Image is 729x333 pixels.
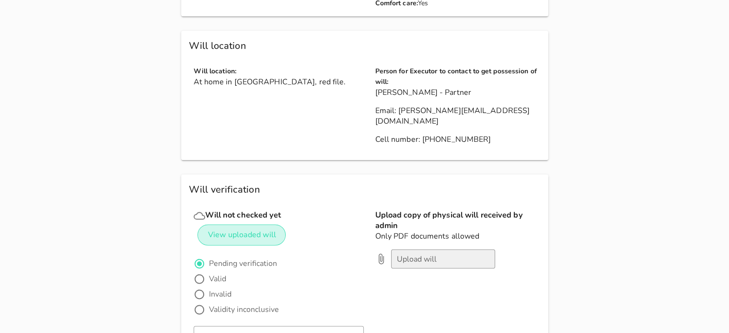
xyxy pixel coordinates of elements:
label: Validity inconclusive [209,305,364,314]
span: View uploaded will [207,230,276,240]
div: Will location [181,31,548,61]
div: Will verification [181,174,548,205]
h4: Person for Executor to contact to get possession of will: [375,66,545,87]
label: Pending verification [209,259,364,268]
label: Invalid [209,289,364,299]
label: Valid [209,274,364,284]
h4: Will location: [194,66,364,77]
p: At home in [GEOGRAPHIC_DATA], red file. [194,77,364,87]
button: Upload will prepended action [372,253,390,265]
p: [PERSON_NAME] - Partner [375,87,545,98]
button: View uploaded will [197,224,286,245]
h3: Will not checked yet [194,210,364,221]
h3: Upload copy of physical will received by admin [375,210,545,231]
p: Cell number: [PHONE_NUMBER] [375,134,545,145]
p: Only PDF documents allowed [375,231,545,241]
p: Email: [PERSON_NAME][EMAIL_ADDRESS][DOMAIN_NAME] [375,105,545,126]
